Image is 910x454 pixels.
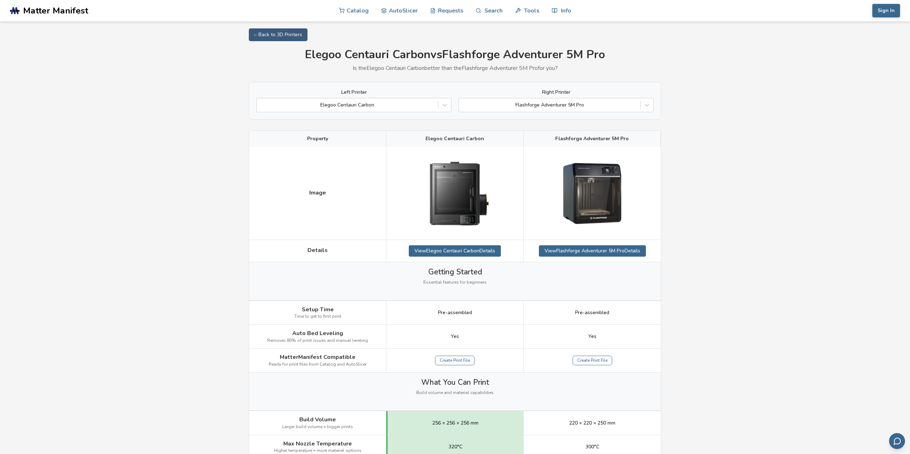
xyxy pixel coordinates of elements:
[299,416,336,423] span: Build Volume
[249,28,307,41] a: ← Back to 3D Printers
[416,390,494,395] span: Build volume and material capabilities
[539,245,646,257] a: ViewFlashforge Adventurer 5M ProDetails
[423,280,487,285] span: Essential features for beginners
[421,378,489,387] span: What You Can Print
[449,444,462,450] span: 320°C
[435,356,475,366] a: Create Print File
[294,314,341,319] span: Time to get to first print
[409,245,501,257] a: ViewElegoo Centauri CarbonDetails
[588,334,596,339] span: Yes
[309,190,326,196] span: Image
[569,420,615,426] span: 220 × 220 × 250 mm
[282,425,353,430] span: Larger build volume = bigger prints
[249,65,661,71] p: Is the Elegoo Centauri Carbon better than the Flashforge Adventurer 5M Pro for you?
[280,354,355,360] span: MatterManifest Compatible
[260,102,262,108] input: Elegoo Centauri Carbon
[575,310,609,316] span: Pre-assembled
[249,48,661,61] h1: Elegoo Centauri Carbon vs Flashforge Adventurer 5M Pro
[462,102,464,108] input: Flashforge Adventurer 5M Pro
[428,268,482,276] span: Getting Started
[432,420,478,426] span: 256 × 256 × 256 mm
[419,152,491,234] img: Elegoo Centauri Carbon
[459,89,654,95] label: Right Printer
[557,158,628,229] img: Flashforge Adventurer 5M Pro
[555,136,629,142] span: Flashforge Adventurer 5M Pro
[23,6,88,16] span: Matter Manifest
[283,441,352,447] span: Max Nozzle Temperature
[425,136,484,142] span: Elegoo Centauri Carbon
[307,136,328,142] span: Property
[307,247,328,253] span: Details
[292,330,343,337] span: Auto Bed Leveling
[267,338,368,343] span: Removes 80% of print issues and manual leveling
[451,334,459,339] span: Yes
[256,89,451,95] label: Left Printer
[274,448,362,453] span: Higher temperature = more material options
[889,433,905,449] button: Send feedback via email
[302,306,334,313] span: Setup Time
[585,444,599,450] span: 300°C
[438,310,472,316] span: Pre-assembled
[573,356,612,366] a: Create Print File
[269,362,366,367] span: Ready for print files from Catalog and AutoSlicer
[872,4,900,17] button: Sign In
